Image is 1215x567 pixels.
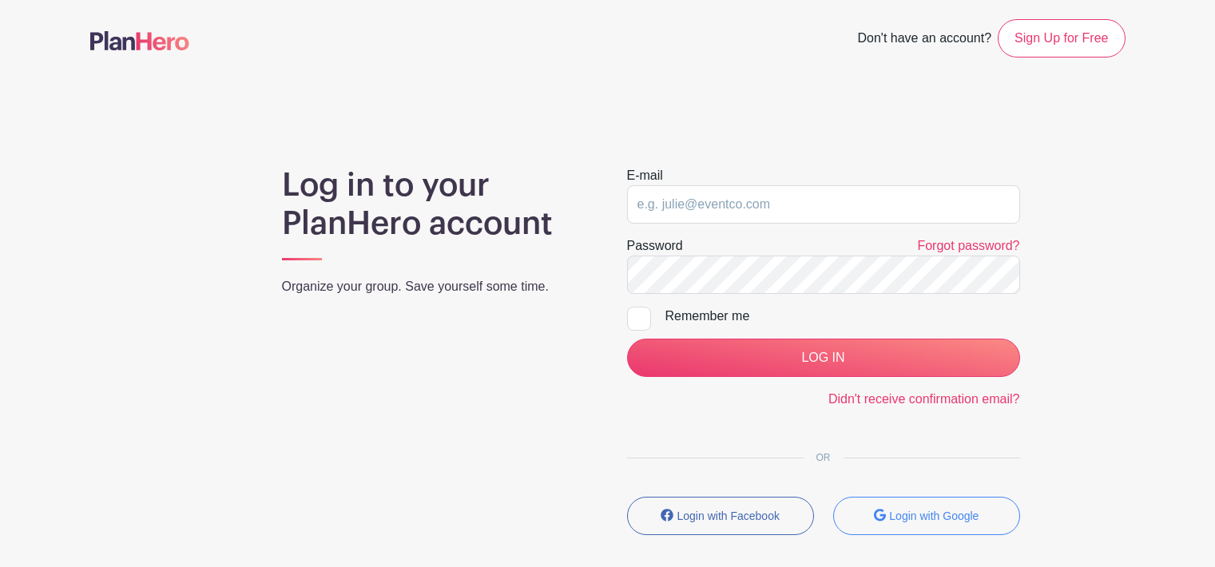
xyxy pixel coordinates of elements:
[627,166,663,185] label: E-mail
[804,452,844,463] span: OR
[889,510,979,522] small: Login with Google
[857,22,991,57] span: Don't have an account?
[627,185,1020,224] input: e.g. julie@eventco.com
[828,392,1020,406] a: Didn't receive confirmation email?
[665,307,1020,326] div: Remember me
[917,239,1019,252] a: Forgot password?
[282,277,589,296] p: Organize your group. Save yourself some time.
[627,236,683,256] label: Password
[90,31,189,50] img: logo-507f7623f17ff9eddc593b1ce0a138ce2505c220e1c5a4e2b4648c50719b7d32.svg
[998,19,1125,57] a: Sign Up for Free
[282,166,589,243] h1: Log in to your PlanHero account
[677,510,780,522] small: Login with Facebook
[627,497,814,535] button: Login with Facebook
[833,497,1020,535] button: Login with Google
[627,339,1020,377] input: LOG IN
